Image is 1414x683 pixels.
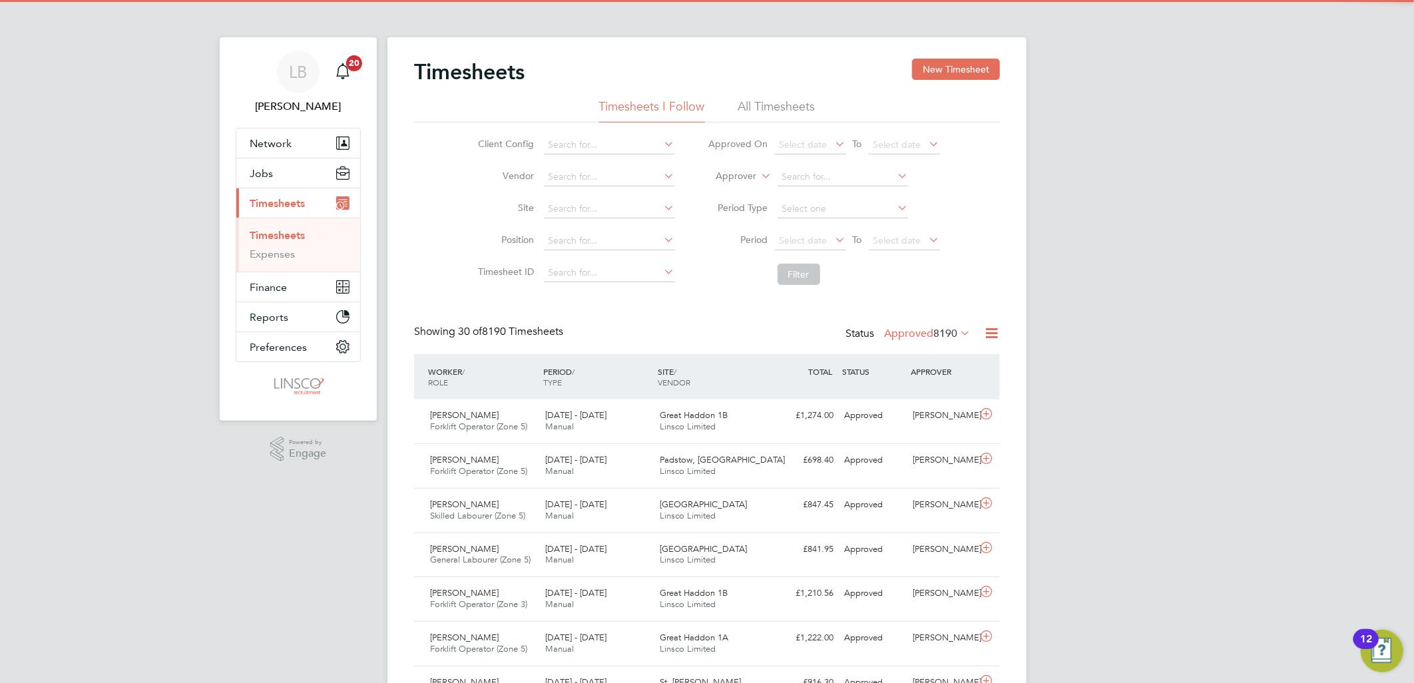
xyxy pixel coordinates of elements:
[770,405,839,427] div: £1,274.00
[236,332,360,361] button: Preferences
[544,232,675,250] input: Search for...
[908,539,977,561] div: [PERSON_NAME]
[250,281,287,294] span: Finance
[475,202,535,214] label: Site
[430,510,525,521] span: Skilled Labourer (Zone 5)
[674,366,677,377] span: /
[908,359,977,383] div: APPROVER
[250,311,288,324] span: Reports
[839,539,908,561] div: Approved
[545,598,574,610] span: Manual
[908,494,977,516] div: [PERSON_NAME]
[778,168,909,186] input: Search for...
[236,302,360,332] button: Reports
[545,543,606,555] span: [DATE] - [DATE]
[933,327,957,340] span: 8190
[660,598,716,610] span: Linsco Limited
[912,59,1000,80] button: New Timesheet
[543,377,562,387] span: TYPE
[1361,630,1403,672] button: Open Resource Center, 12 new notifications
[270,437,327,462] a: Powered byEngage
[544,136,675,154] input: Search for...
[540,359,655,394] div: PERIOD
[430,421,527,432] span: Forklift Operator (Zone 5)
[908,449,977,471] div: [PERSON_NAME]
[808,366,832,377] span: TOTAL
[655,359,770,394] div: SITE
[545,643,574,654] span: Manual
[572,366,575,377] span: /
[660,554,716,565] span: Linsco Limited
[778,264,820,285] button: Filter
[545,454,606,465] span: [DATE] - [DATE]
[770,627,839,649] div: £1,222.00
[236,128,360,158] button: Network
[544,264,675,282] input: Search for...
[236,158,360,188] button: Jobs
[236,375,361,397] a: Go to home page
[908,405,977,427] div: [PERSON_NAME]
[475,266,535,278] label: Timesheet ID
[346,55,362,71] span: 20
[545,554,574,565] span: Manual
[250,248,295,260] a: Expenses
[545,421,574,432] span: Manual
[250,167,273,180] span: Jobs
[849,135,866,152] span: To
[475,234,535,246] label: Position
[839,359,908,383] div: STATUS
[250,229,305,242] a: Timesheets
[839,494,908,516] div: Approved
[545,510,574,521] span: Manual
[236,51,361,114] a: LB[PERSON_NAME]
[430,643,527,654] span: Forklift Operator (Zone 5)
[250,341,307,353] span: Preferences
[884,327,971,340] label: Approved
[430,587,499,598] span: [PERSON_NAME]
[290,63,308,81] span: LB
[873,234,921,246] span: Select date
[414,325,566,339] div: Showing
[250,197,305,210] span: Timesheets
[236,188,360,218] button: Timesheets
[289,437,326,448] span: Powered by
[908,627,977,649] div: [PERSON_NAME]
[236,99,361,114] span: Lauren Butler
[738,99,816,122] li: All Timesheets
[658,377,691,387] span: VENDOR
[430,598,527,610] span: Forklift Operator (Zone 3)
[458,325,482,338] span: 30 of
[770,582,839,604] div: £1,210.56
[545,409,606,421] span: [DATE] - [DATE]
[330,51,356,93] a: 20
[462,366,465,377] span: /
[708,234,768,246] label: Period
[770,494,839,516] div: £847.45
[660,643,716,654] span: Linsco Limited
[660,465,716,477] span: Linsco Limited
[908,582,977,604] div: [PERSON_NAME]
[544,168,675,186] input: Search for...
[660,587,728,598] span: Great Haddon 1B
[430,632,499,643] span: [PERSON_NAME]
[708,138,768,150] label: Approved On
[660,543,748,555] span: [GEOGRAPHIC_DATA]
[270,375,326,397] img: linsco-logo-retina.png
[708,202,768,214] label: Period Type
[430,554,531,565] span: General Labourer (Zone 5)
[599,99,705,122] li: Timesheets I Follow
[1360,639,1372,656] div: 12
[475,138,535,150] label: Client Config
[839,582,908,604] div: Approved
[778,200,909,218] input: Select one
[430,499,499,510] span: [PERSON_NAME]
[839,405,908,427] div: Approved
[545,632,606,643] span: [DATE] - [DATE]
[839,449,908,471] div: Approved
[475,170,535,182] label: Vendor
[660,499,748,510] span: [GEOGRAPHIC_DATA]
[839,627,908,649] div: Approved
[770,449,839,471] div: £698.40
[250,137,292,150] span: Network
[780,138,827,150] span: Select date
